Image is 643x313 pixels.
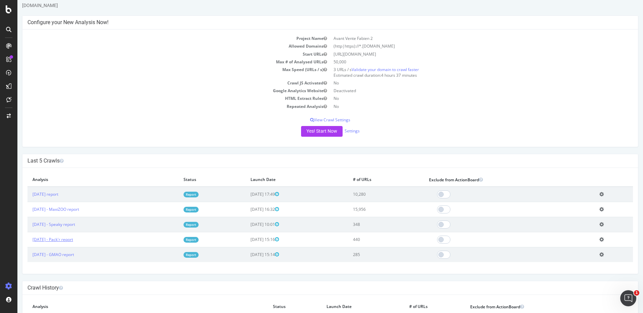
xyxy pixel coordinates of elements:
td: Start URLs [10,50,313,58]
th: Status [161,173,228,187]
h4: Configure your New Analysis Now! [10,19,616,26]
button: Yes! Start Now [284,126,325,137]
td: [URL][DOMAIN_NAME] [313,50,616,58]
td: Max Speed (URLs / s) [10,66,313,79]
td: Crawl JS Activated [10,79,313,87]
td: 440 [331,232,407,247]
td: Max # of Analysed URLs [10,58,313,66]
td: No [313,95,616,102]
span: [DATE] 17:49 [233,191,262,197]
a: Report [166,252,181,258]
a: Report [166,192,181,197]
td: Avant Vente Fabien 2 [313,35,616,42]
td: Allowed Domains [10,42,313,50]
a: [DATE] report [15,191,41,197]
th: Analysis [10,173,161,187]
a: Report [166,207,181,212]
td: HTML Extract Rules [10,95,313,102]
td: 10,280 [331,187,407,202]
span: [DATE] 16:32 [233,206,262,212]
span: [DATE] 15:16 [233,237,262,242]
th: Exclude from ActionBoard [407,173,577,187]
td: Google Analytics Website [10,87,313,95]
td: (http|https)://*.[DOMAIN_NAME] [313,42,616,50]
td: 348 [331,217,407,232]
a: [DATE] - GMAO report [15,252,57,257]
iframe: Intercom live chat [620,290,636,306]
span: [DATE] 15:14 [233,252,262,257]
span: 1 [634,290,639,296]
a: [DATE] - MaxiZOO report [15,206,62,212]
a: [DATE] - Pack'r report [15,237,56,242]
td: 3 URLs / s Estimated crawl duration: [313,66,616,79]
div: [DOMAIN_NAME] [5,2,621,9]
td: 285 [331,247,407,262]
a: Report [166,222,181,228]
th: Launch Date [228,173,331,187]
a: Report [166,237,181,243]
h4: Last 5 Crawls [10,158,616,164]
span: 4 hours 37 minutes [364,72,400,78]
td: No [313,79,616,87]
td: Repeated Analysis [10,103,313,110]
h4: Crawl History [10,285,616,291]
p: View Crawl Settings [10,117,616,123]
td: Deactivated [313,87,616,95]
td: 15,956 [331,202,407,217]
td: No [313,103,616,110]
td: 50,000 [313,58,616,66]
a: Validate your domain to crawl faster [334,67,402,72]
a: [DATE] - Speaky report [15,222,58,227]
th: # of URLs [331,173,407,187]
td: Project Name [10,35,313,42]
a: Settings [327,128,342,134]
span: [DATE] 10:01 [233,222,262,227]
